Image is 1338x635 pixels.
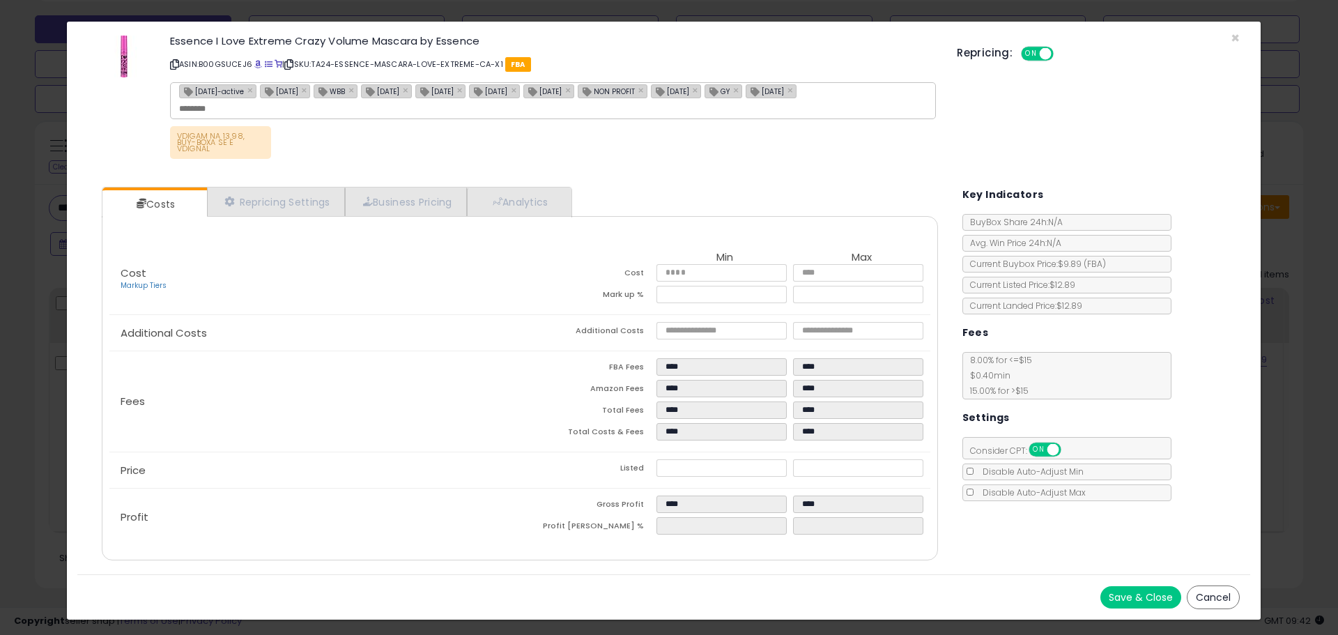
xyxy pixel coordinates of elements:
[963,369,1010,381] span: $0.40 min
[170,53,936,75] p: ASIN: B00GSUCEJ6 | SKU: TA24-ESSENCE-MASCARA-LOVE-EXTREME-CA-X1
[520,322,656,344] td: Additional Costs
[976,487,1086,498] span: Disable Auto-Adjust Max
[109,465,520,476] p: Price
[746,85,784,97] span: [DATE]
[261,85,298,97] span: [DATE]
[1084,258,1106,270] span: ( FBA )
[265,59,272,70] a: All offer listings
[1187,586,1240,609] button: Cancel
[1231,28,1240,48] span: ×
[520,286,656,307] td: Mark up %
[733,84,741,96] a: ×
[207,188,345,216] a: Repricing Settings
[1030,444,1047,456] span: ON
[467,188,570,216] a: Analytics
[345,188,467,216] a: Business Pricing
[254,59,262,70] a: BuyBox page
[705,85,730,97] span: GY
[1058,258,1106,270] span: $9.89
[103,36,145,77] img: 31GL4AsBiRL._SL60_.jpg
[693,84,701,96] a: ×
[1052,48,1074,60] span: OFF
[170,36,936,46] h3: Essence I Love Extreme Crazy Volume Mascara by Essence
[963,385,1029,397] span: 15.00 % for > $15
[652,85,689,97] span: [DATE]
[963,258,1106,270] span: Current Buybox Price:
[109,328,520,339] p: Additional Costs
[457,84,466,96] a: ×
[520,401,656,423] td: Total Fees
[403,84,411,96] a: ×
[314,85,345,97] span: WBB
[109,396,520,407] p: Fees
[470,85,507,97] span: [DATE]
[520,380,656,401] td: Amazon Fees
[170,126,271,159] p: VDIGAM NA 13.98, BUY-BOXA SE E VDIGNAL
[1022,48,1040,60] span: ON
[348,84,357,96] a: ×
[565,84,574,96] a: ×
[963,216,1063,228] span: BuyBox Share 24h: N/A
[578,85,635,97] span: NON PROFIT
[520,496,656,517] td: Gross Profit
[520,264,656,286] td: Cost
[963,354,1032,397] span: 8.00 % for <= $15
[962,409,1010,427] h5: Settings
[109,268,520,291] p: Cost
[957,47,1013,59] h5: Repricing:
[787,84,796,96] a: ×
[520,517,656,539] td: Profit [PERSON_NAME] %
[520,459,656,481] td: Listed
[962,324,989,342] h5: Fees
[963,445,1079,457] span: Consider CPT:
[102,190,206,218] a: Costs
[520,358,656,380] td: FBA Fees
[416,85,454,97] span: [DATE]
[520,423,656,445] td: Total Costs & Fees
[963,237,1061,249] span: Avg. Win Price 24h: N/A
[247,84,256,96] a: ×
[1059,444,1081,456] span: OFF
[793,252,930,264] th: Max
[505,57,531,72] span: FBA
[638,84,647,96] a: ×
[180,85,244,97] span: [DATE]-active
[511,84,519,96] a: ×
[302,84,310,96] a: ×
[656,252,793,264] th: Min
[976,466,1084,477] span: Disable Auto-Adjust Min
[109,512,520,523] p: Profit
[962,186,1044,204] h5: Key Indicators
[963,279,1075,291] span: Current Listed Price: $12.89
[963,300,1082,312] span: Current Landed Price: $12.89
[362,85,399,97] span: [DATE]
[524,85,562,97] span: [DATE]
[275,59,282,70] a: Your listing only
[1100,586,1181,609] button: Save & Close
[121,280,167,291] a: Markup Tiers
